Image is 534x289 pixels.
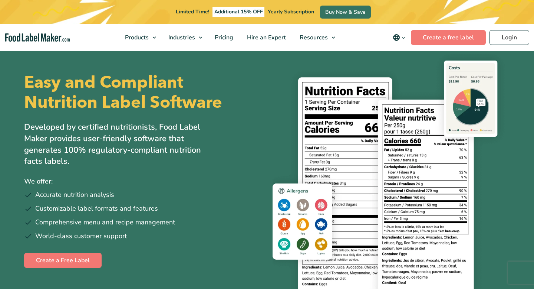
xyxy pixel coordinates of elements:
[24,253,102,268] a: Create a Free Label
[240,24,291,51] a: Hire an Expert
[293,24,339,51] a: Resources
[35,231,127,241] span: World-class customer support
[35,217,175,227] span: Comprehensive menu and recipe management
[245,33,287,42] span: Hire an Expert
[24,176,261,187] p: We offer:
[35,204,158,214] span: Customizable label formats and features
[35,190,114,200] span: Accurate nutrition analysis
[208,24,238,51] a: Pricing
[166,33,196,42] span: Industries
[212,7,265,17] span: Additional 15% OFF
[123,33,149,42] span: Products
[162,24,206,51] a: Industries
[489,30,529,45] a: Login
[268,8,314,15] span: Yearly Subscription
[24,72,261,113] h1: Easy and Compliant Nutrition Label Software
[24,121,217,167] p: Developed by certified nutritionists, Food Label Maker provides user-friendly software that gener...
[176,8,209,15] span: Limited Time!
[212,33,234,42] span: Pricing
[320,6,371,19] a: Buy Now & Save
[118,24,160,51] a: Products
[297,33,329,42] span: Resources
[411,30,486,45] a: Create a free label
